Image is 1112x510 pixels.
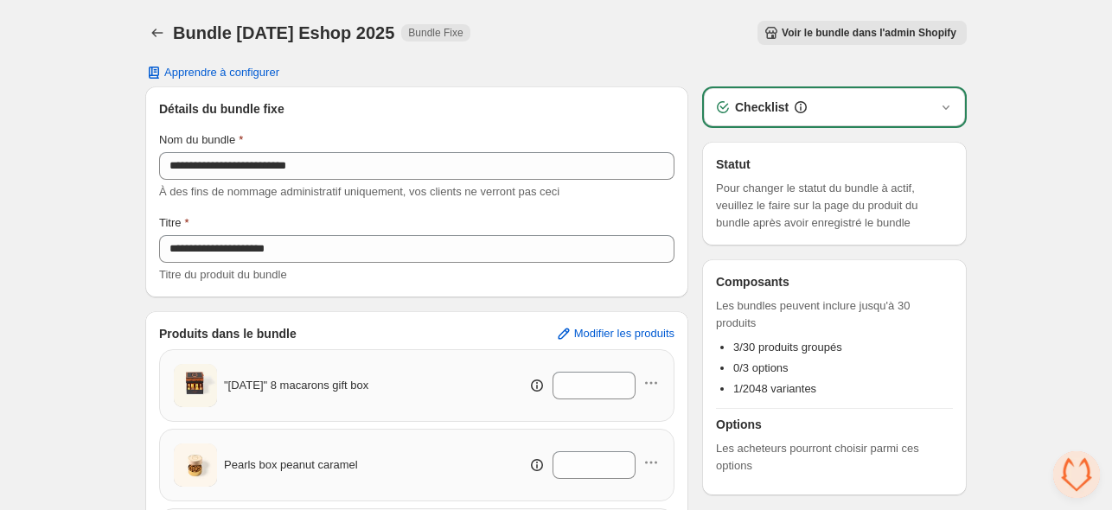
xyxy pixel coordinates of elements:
h3: Détails du bundle fixe [159,100,674,118]
label: Nom du bundle [159,131,243,149]
span: Les bundles peuvent inclure jusqu'à 30 produits [716,297,953,332]
label: Titre [159,214,189,232]
span: Pour changer le statut du bundle à actif, veuillez le faire sur la page du produit du bundle aprè... [716,180,953,232]
span: Pearls box peanut caramel [224,456,358,474]
span: "[DATE]" 8 macarons gift box [224,377,368,394]
span: Titre du produit du bundle [159,268,287,281]
span: Bundle Fixe [408,26,463,40]
h3: Produits dans le bundle [159,325,297,342]
h3: Checklist [735,99,789,116]
span: 3/30 produits groupés [733,341,842,354]
span: À des fins de nommage administratif uniquement, vos clients ne verront pas ceci [159,185,559,198]
h3: Composants [716,273,789,290]
img: Pearls box peanut caramel [174,439,217,491]
h3: Options [716,416,953,433]
h3: Statut [716,156,953,173]
span: 0/3 options [733,361,789,374]
span: 1/2048 variantes [733,382,816,395]
button: Back [145,21,169,45]
button: Voir le bundle dans l'admin Shopify [757,21,967,45]
span: Modifier les produits [574,327,674,341]
button: Apprendre à configurer [135,61,290,85]
div: Ouvrir le chat [1053,451,1100,498]
span: Les acheteurs pourront choisir parmi ces options [716,440,953,475]
button: Modifier les produits [545,320,685,347]
h1: Bundle [DATE] Eshop 2025 [173,22,394,43]
span: Voir le bundle dans l'admin Shopify [782,26,956,40]
img: "Halloween" 8 macarons gift box [174,360,217,411]
span: Apprendre à configurer [164,66,279,80]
